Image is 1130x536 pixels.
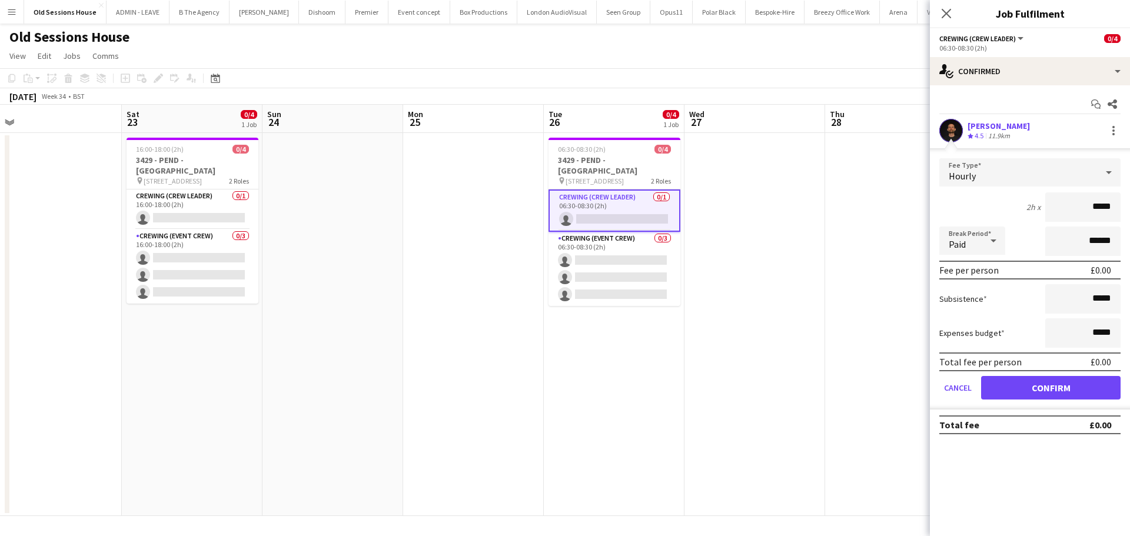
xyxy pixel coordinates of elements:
div: £0.00 [1091,264,1111,276]
h3: Job Fulfilment [930,6,1130,21]
span: 16:00-18:00 (2h) [136,145,184,154]
button: Breezy Office Work [805,1,880,24]
a: View [5,48,31,64]
button: Crewing (Crew Leader) [939,34,1025,43]
app-card-role: Crewing (Crew Leader)0/106:30-08:30 (2h) [549,189,680,232]
button: Confirm [981,376,1121,399]
span: 25 [406,115,423,129]
button: Box Productions [450,1,517,24]
div: [PERSON_NAME] [968,121,1030,131]
span: Hourly [949,170,976,182]
button: ADMIN - LEAVE [107,1,169,24]
span: Tue [549,109,562,119]
app-card-role: Crewing (Event Crew)0/306:30-08:30 (2h) [549,232,680,306]
span: Jobs [63,51,81,61]
button: Arena [880,1,918,24]
span: 06:30-08:30 (2h) [558,145,606,154]
div: 06:30-08:30 (2h) [939,44,1121,52]
div: Total fee [939,419,979,431]
span: Thu [830,109,845,119]
a: Edit [33,48,56,64]
button: [PERSON_NAME] [230,1,299,24]
button: Bespoke-Hire [746,1,805,24]
span: 0/4 [663,110,679,119]
span: 0/4 [241,110,257,119]
label: Subsistence [939,294,987,304]
button: Polar Black [693,1,746,24]
span: 26 [547,115,562,129]
span: 27 [687,115,704,129]
span: 28 [828,115,845,129]
div: 2h x [1026,202,1041,212]
div: Fee per person [939,264,999,276]
app-job-card: 06:30-08:30 (2h)0/43429 - PEND - [GEOGRAPHIC_DATA] [STREET_ADDRESS]2 RolesCrewing (Crew Leader)0/... [549,138,680,306]
button: Seen Group [597,1,650,24]
span: View [9,51,26,61]
span: Week 34 [39,92,68,101]
h3: 3429 - PEND - [GEOGRAPHIC_DATA] [549,155,680,176]
div: Confirmed [930,57,1130,85]
div: [DATE] [9,91,36,102]
span: Sun [267,109,281,119]
button: London AudioVisual [517,1,597,24]
button: Cancel [939,376,976,399]
button: Dishoom [299,1,345,24]
div: Total fee per person [939,356,1022,368]
button: Event concept [388,1,450,24]
button: Vampire Productions [918,1,999,24]
label: Expenses budget [939,328,1005,338]
span: 0/4 [1104,34,1121,43]
span: 0/4 [232,145,249,154]
button: Opus11 [650,1,693,24]
span: Edit [38,51,51,61]
span: Crewing (Crew Leader) [939,34,1016,43]
a: Jobs [58,48,85,64]
span: Mon [408,109,423,119]
app-job-card: 16:00-18:00 (2h)0/43429 - PEND - [GEOGRAPHIC_DATA] [STREET_ADDRESS]2 RolesCrewing (Crew Leader)0/... [127,138,258,304]
span: Paid [949,238,966,250]
span: 0/4 [654,145,671,154]
h3: 3429 - PEND - [GEOGRAPHIC_DATA] [127,155,258,176]
span: [STREET_ADDRESS] [566,177,624,185]
a: Comms [88,48,124,64]
div: 1 Job [663,120,679,129]
span: Comms [92,51,119,61]
div: £0.00 [1089,419,1111,431]
div: BST [73,92,85,101]
button: Premier [345,1,388,24]
div: 11.9km [986,131,1012,141]
h1: Old Sessions House [9,28,129,46]
div: £0.00 [1091,356,1111,368]
app-card-role: Crewing (Crew Leader)0/116:00-18:00 (2h) [127,189,258,229]
span: Sat [127,109,139,119]
button: B The Agency [169,1,230,24]
span: 2 Roles [651,177,671,185]
span: [STREET_ADDRESS] [144,177,202,185]
span: 2 Roles [229,177,249,185]
span: 4.5 [975,131,983,140]
app-card-role: Crewing (Event Crew)0/316:00-18:00 (2h) [127,229,258,304]
span: 23 [125,115,139,129]
span: 24 [265,115,281,129]
button: Old Sessions House [24,1,107,24]
div: 1 Job [241,120,257,129]
span: Wed [689,109,704,119]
